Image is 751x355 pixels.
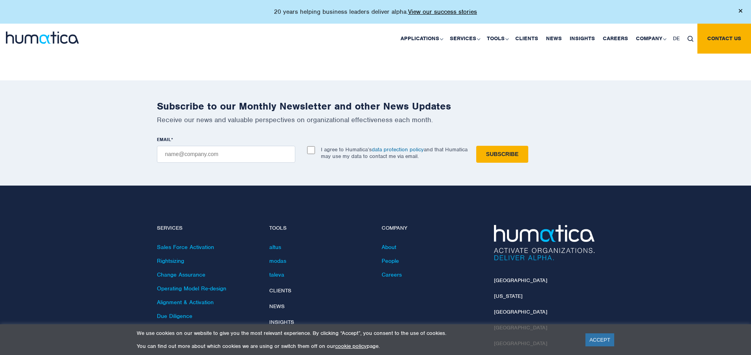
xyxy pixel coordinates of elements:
[382,271,402,278] a: Careers
[697,24,751,54] a: Contact us
[372,146,424,153] a: data protection policy
[542,24,566,54] a: News
[269,257,286,264] a: modas
[494,293,522,299] a: [US_STATE]
[137,343,576,349] p: You can find out more about which cookies we are using or switch them off on our page.
[157,285,226,292] a: Operating Model Re-design
[157,146,295,163] input: name@company.com
[494,277,547,284] a: [GEOGRAPHIC_DATA]
[157,299,214,306] a: Alignment & Activation
[157,100,594,112] h2: Subscribe to our Monthly Newsletter and other News Updates
[137,330,576,336] p: We use cookies on our website to give you the most relevant experience. By clicking “Accept”, you...
[269,271,284,278] a: taleva
[157,243,214,251] a: Sales Force Activation
[157,257,184,264] a: Rightsizing
[269,225,370,232] h4: Tools
[566,24,599,54] a: Insights
[269,287,291,294] a: Clients
[673,35,680,42] span: DE
[446,24,483,54] a: Services
[397,24,446,54] a: Applications
[476,146,528,163] input: Subscribe
[157,312,192,320] a: Due Diligence
[335,343,367,349] a: cookie policy
[382,257,399,264] a: People
[157,136,171,143] span: EMAIL
[269,303,285,310] a: News
[307,146,315,154] input: I agree to Humatica’sdata protection policyand that Humatica may use my data to contact me via em...
[483,24,511,54] a: Tools
[599,24,632,54] a: Careers
[321,146,468,160] p: I agree to Humatica’s and that Humatica may use my data to contact me via email.
[408,8,477,16] a: View our success stories
[382,243,396,251] a: About
[157,225,257,232] h4: Services
[157,115,594,124] p: Receive our news and valuable perspectives on organizational effectiveness each month.
[511,24,542,54] a: Clients
[157,271,205,278] a: Change Assurance
[6,32,79,44] img: logo
[669,24,684,54] a: DE
[632,24,669,54] a: Company
[585,333,614,346] a: ACCEPT
[269,319,294,325] a: Insights
[494,309,547,315] a: [GEOGRAPHIC_DATA]
[688,36,693,42] img: search_icon
[494,225,594,260] img: Humatica
[274,8,477,16] p: 20 years helping business leaders deliver alpha.
[382,225,482,232] h4: Company
[269,243,281,251] a: altus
